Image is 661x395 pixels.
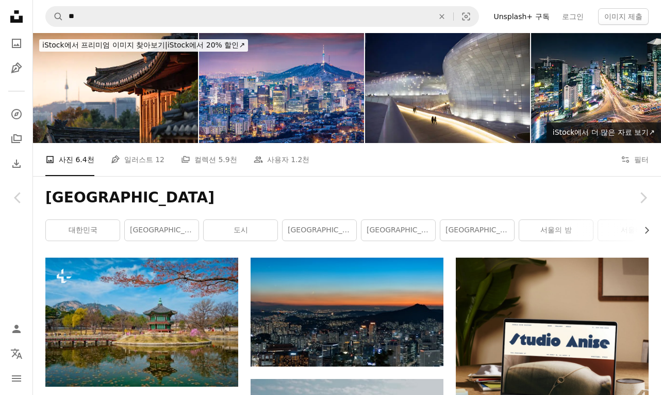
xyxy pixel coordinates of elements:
[454,7,478,26] button: 시각적 검색
[218,154,237,165] span: 5.9천
[621,143,649,176] button: 필터
[251,258,443,366] img: 야간시 건물의 면적 전경
[199,33,364,143] img: 서울, 대한민국 밤의 스카이라인
[46,220,120,241] a: 대한민국
[33,33,254,58] a: iStock에서 프리미엄 이미지 찾아보기|iStock에서 20% 할인↗
[42,41,168,49] span: iStock에서 프리미엄 이미지 찾아보기 |
[45,188,649,207] h1: [GEOGRAPHIC_DATA]
[556,8,590,25] a: 로그인
[6,343,27,364] button: 언어
[33,33,198,143] img: Morning Calm in Traditional Korean Homes, Seoul Hanok Village
[254,143,310,176] a: 사용자 1.2천
[547,122,661,143] a: iStock에서 더 많은 자료 보기↗
[42,41,245,49] span: iStock에서 20% 할인 ↗
[431,7,453,26] button: 삭제
[487,8,555,25] a: Unsplash+ 구독
[361,220,435,241] a: [GEOGRAPHIC_DATA]
[519,220,593,241] a: 서울의 밤
[553,128,655,136] span: iStock에서 더 많은 자료 보기 ↗
[6,129,27,149] a: 컬렉션
[125,220,199,241] a: [GEOGRAPHIC_DATA]
[204,220,277,241] a: 도시
[291,154,309,165] span: 1.2천
[6,319,27,339] a: 로그인 / 가입
[111,143,164,176] a: 일러스트 12
[6,104,27,124] a: 탐색
[45,318,238,327] a: 경복궁 향원정관, 서울, 한국
[251,307,443,317] a: 야간시 건물의 면적 전경
[598,8,649,25] button: 이미지 제출
[46,7,63,26] button: Unsplash 검색
[6,368,27,389] button: 메뉴
[365,33,530,143] img: 서울 , 동대문 디자인 플라자.
[283,220,356,241] a: [GEOGRAPHIC_DATA]
[625,148,661,247] a: 다음
[6,58,27,78] a: 일러스트
[440,220,514,241] a: [GEOGRAPHIC_DATA]
[181,143,237,176] a: 컬렉션 5.9천
[6,33,27,54] a: 사진
[45,6,479,27] form: 사이트 전체에서 이미지 찾기
[155,154,164,165] span: 12
[45,258,238,387] img: 경복궁 향원정관, 서울, 한국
